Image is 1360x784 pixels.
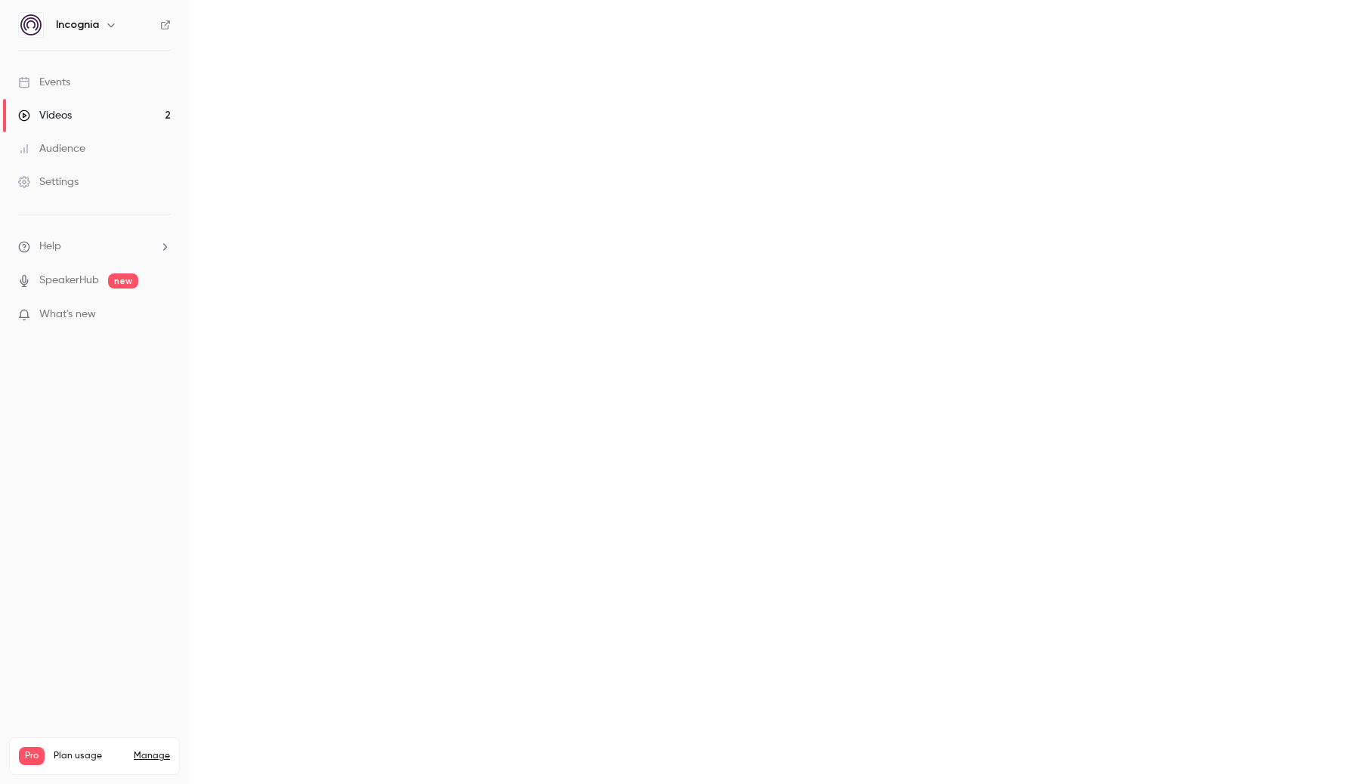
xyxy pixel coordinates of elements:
span: What's new [39,307,96,323]
a: Manage [134,750,170,762]
img: Incognia [19,13,43,37]
div: Audience [18,141,85,156]
div: Videos [18,108,72,123]
div: Events [18,75,70,90]
span: Plan usage [54,750,125,762]
span: new [108,273,138,289]
iframe: Noticeable Trigger [153,308,171,322]
div: Settings [18,174,79,190]
a: SpeakerHub [39,273,99,289]
h6: Incognia [56,17,99,32]
span: Help [39,239,61,255]
li: help-dropdown-opener [18,239,171,255]
span: Pro [19,747,45,765]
